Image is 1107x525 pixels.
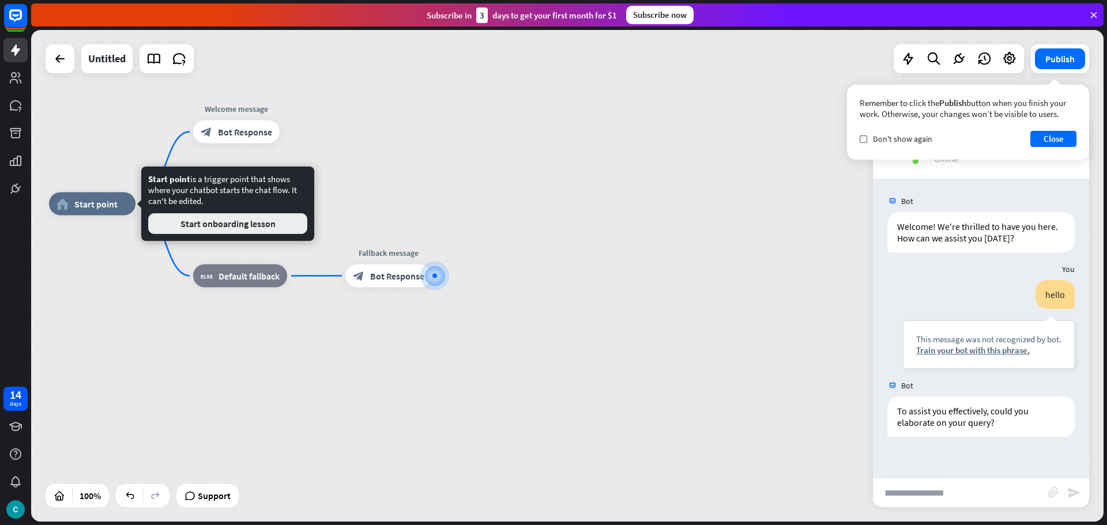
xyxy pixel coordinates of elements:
[10,390,21,400] div: 14
[218,126,272,138] span: Bot Response
[201,126,212,138] i: block_bot_response
[1062,264,1075,274] span: You
[337,247,440,259] div: Fallback message
[148,173,190,184] span: Start point
[219,270,280,282] span: Default fallback
[57,198,69,210] i: home_2
[201,270,213,282] i: block_fallback
[1067,486,1081,500] i: send
[887,212,1075,252] div: Welcome! We're thrilled to have you here. How can we assist you [DATE]?
[1036,280,1075,309] div: hello
[353,270,364,282] i: block_bot_response
[887,396,1075,437] div: To assist you effectively, could you elaborate on your query?
[10,400,21,408] div: days
[3,387,28,411] a: 14 days
[148,213,307,234] button: Start onboarding lesson
[873,134,932,144] span: Don't show again
[88,44,126,73] div: Untitled
[860,97,1076,119] div: Remember to click the button when you finish your work. Otherwise, your changes won’t be visible ...
[1035,48,1085,69] button: Publish
[427,7,617,23] div: Subscribe in days to get your first month for $1
[1030,131,1076,147] button: Close
[370,270,424,282] span: Bot Response
[916,334,1061,345] div: This message was not recognized by bot.
[184,103,288,115] div: Welcome message
[1048,486,1059,498] i: block_attachment
[939,97,966,108] span: Publish
[198,486,231,505] span: Support
[74,198,118,210] span: Start point
[476,7,488,23] div: 3
[626,6,694,24] div: Subscribe now
[148,173,307,234] div: is a trigger point that shows where your chatbot starts the chat flow. It can't be edited.
[9,5,44,39] button: Open LiveChat chat widget
[901,380,913,391] span: Bot
[76,486,104,505] div: 100%
[901,196,913,206] span: Bot
[916,345,1061,356] div: Train your bot with this phrase.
